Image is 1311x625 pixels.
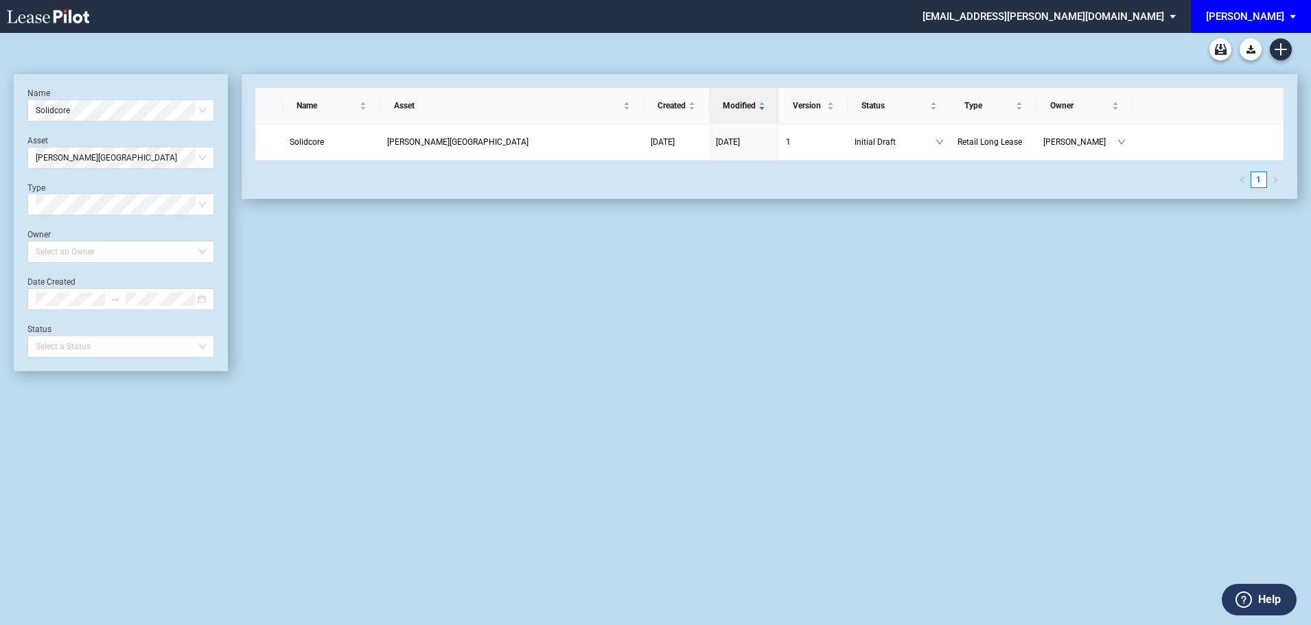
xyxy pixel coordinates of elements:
[1117,138,1126,146] span: down
[709,88,779,124] th: Modified
[644,88,709,124] th: Created
[290,137,324,147] span: Solidcore
[779,88,848,124] th: Version
[861,99,927,113] span: Status
[1235,38,1266,60] md-menu: Download Blank Form List
[1251,172,1267,188] li: 1
[958,137,1022,147] span: Retail Long Lease
[1209,38,1231,60] a: Archive
[786,137,791,147] span: 1
[1050,99,1109,113] span: Owner
[1206,10,1284,23] div: [PERSON_NAME]
[111,294,120,304] span: swap-right
[1270,38,1292,60] a: Create new document
[793,99,824,113] span: Version
[716,135,772,149] a: [DATE]
[658,99,686,113] span: Created
[723,99,756,113] span: Modified
[651,135,702,149] a: [DATE]
[848,88,951,124] th: Status
[1239,176,1246,183] span: left
[380,88,644,124] th: Asset
[394,99,620,113] span: Asset
[27,277,76,287] label: Date Created
[27,183,45,193] label: Type
[958,135,1030,149] a: Retail Long Lease
[1267,172,1284,188] li: Next Page
[36,100,206,121] span: Solidcore
[297,99,358,113] span: Name
[651,137,675,147] span: [DATE]
[1258,591,1281,609] label: Help
[1240,38,1262,60] button: Download Blank Form
[387,135,637,149] a: [PERSON_NAME][GEOGRAPHIC_DATA]
[27,325,51,334] label: Status
[1234,172,1251,188] button: left
[936,138,944,146] span: down
[283,88,381,124] th: Name
[27,136,48,145] label: Asset
[1234,172,1251,188] li: Previous Page
[1272,176,1279,183] span: right
[951,88,1036,124] th: Type
[1267,172,1284,188] button: right
[27,230,51,239] label: Owner
[855,135,936,149] span: Initial Draft
[964,99,1013,113] span: Type
[290,135,374,149] a: Solidcore
[1036,88,1133,124] th: Owner
[387,137,529,147] span: Moultrie Plaza
[111,294,120,304] span: to
[1251,172,1266,187] a: 1
[716,137,740,147] span: [DATE]
[1222,584,1297,615] button: Help
[36,148,206,168] span: Moultrie Plaza
[27,89,50,98] label: Name
[786,135,841,149] a: 1
[1043,135,1117,149] span: [PERSON_NAME]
